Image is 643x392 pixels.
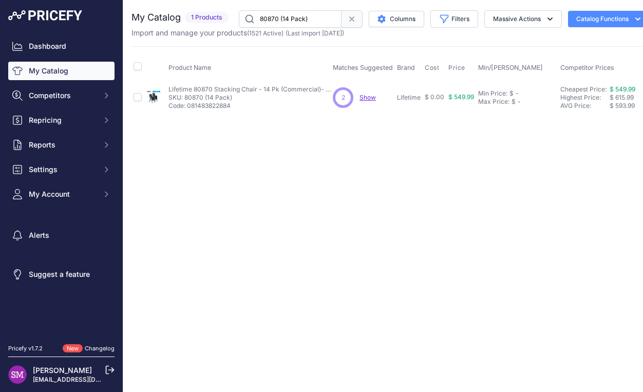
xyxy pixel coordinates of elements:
a: $ 549.99 [610,85,635,93]
img: Pricefy Logo [8,10,82,21]
span: 2 [342,93,345,102]
div: - [514,89,519,98]
a: [EMAIL_ADDRESS][DOMAIN_NAME] [33,376,140,383]
button: Columns [369,11,424,27]
button: Price [448,64,467,72]
span: Repricing [29,115,96,125]
div: $ [512,98,516,106]
a: Dashboard [8,37,115,55]
span: $ 0.00 [425,93,444,101]
p: Import and manage your products [131,28,344,38]
span: Price [448,64,465,72]
span: Cost [425,64,439,72]
input: Search [239,10,342,28]
span: New [63,344,83,353]
div: - [516,98,521,106]
button: Reports [8,136,115,154]
button: Filters [430,10,478,28]
p: SKU: 80870 (14 Pack) [168,94,333,102]
span: Reports [29,140,96,150]
span: My Account [29,189,96,199]
span: Product Name [168,64,211,71]
button: Repricing [8,111,115,129]
div: Highest Price: [560,94,610,102]
p: Code: 081483822884 [168,102,333,110]
div: Pricefy v1.7.2 [8,344,43,353]
div: AVG Price: [560,102,610,110]
div: Max Price: [478,98,509,106]
button: Competitors [8,86,115,105]
span: ( ) [247,29,283,37]
span: (Last import [DATE]) [286,29,344,37]
span: Matches Suggested [333,64,393,71]
a: Cheapest Price: [560,85,607,93]
a: Suggest a feature [8,265,115,284]
a: Show [360,94,376,101]
span: Min/[PERSON_NAME] [478,64,543,71]
span: Settings [29,164,96,175]
span: Competitor Prices [560,64,614,71]
a: 1521 Active [249,29,281,37]
span: 1 Products [185,12,229,24]
a: My Catalog [8,62,115,80]
div: $ [509,89,514,98]
nav: Sidebar [8,37,115,332]
p: Lifetime [397,94,421,102]
a: [PERSON_NAME] [33,366,92,375]
span: $ 615.99 [610,94,634,101]
span: $ 549.99 [448,93,474,101]
a: Alerts [8,226,115,245]
p: Lifetime 80870 Stacking Chair - 14 Pk (Commercial)- Black - Black - 33.5 Inches (Height) X 21 Inc... [168,85,333,94]
a: Changelog [85,345,115,352]
div: Min Price: [478,89,507,98]
button: Cost [425,64,441,72]
button: Massive Actions [484,10,562,28]
h2: My Catalog [131,10,181,25]
span: Competitors [29,90,96,101]
button: Settings [8,160,115,179]
button: My Account [8,185,115,203]
span: Brand [397,64,415,71]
